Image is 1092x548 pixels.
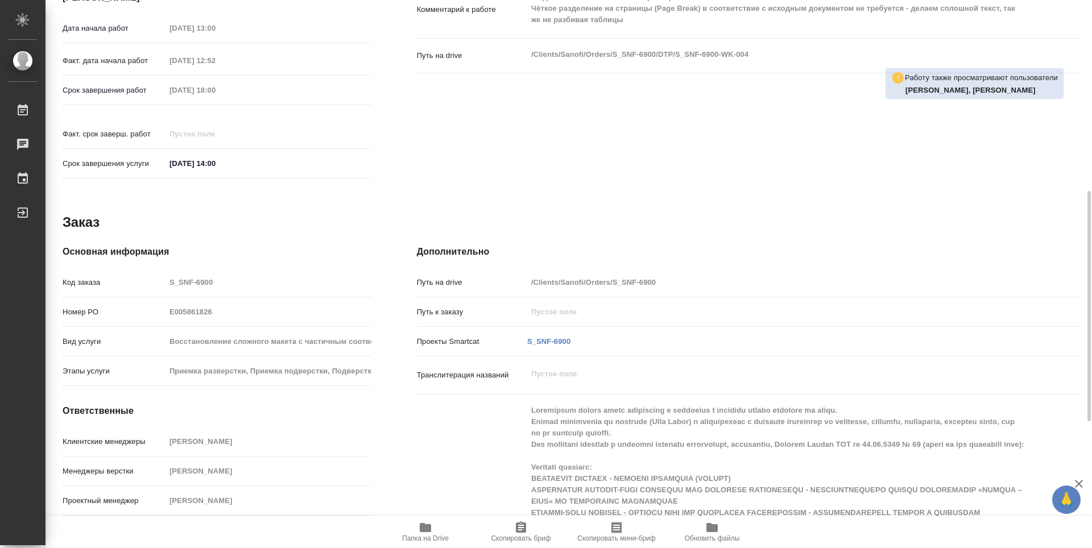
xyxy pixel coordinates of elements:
p: Дата начала работ [63,23,166,34]
p: Номер РО [63,306,166,318]
p: Проектный менеджер [63,495,166,507]
b: [PERSON_NAME], [PERSON_NAME] [905,86,1036,94]
input: ✎ Введи что-нибудь [166,155,265,172]
p: Комментарий к работе [417,4,527,15]
p: Вид услуги [63,336,166,347]
button: 🙏 [1052,485,1081,514]
button: Скопировать мини-бриф [569,516,664,548]
h2: Заказ [63,213,100,231]
p: Факт. дата начала работ [63,55,166,67]
span: Скопировать мини-бриф [577,534,655,542]
button: Скопировать бриф [473,516,569,548]
input: Пустое поле [166,463,371,479]
input: Пустое поле [166,433,371,450]
p: Менеджеры верстки [63,466,166,477]
input: Пустое поле [166,492,371,509]
span: Обновить файлы [685,534,740,542]
h4: Ответственные [63,404,371,418]
span: Скопировать бриф [491,534,551,542]
p: Путь на drive [417,277,527,288]
p: Путь к заказу [417,306,527,318]
span: Папка на Drive [402,534,449,542]
input: Пустое поле [527,304,1024,320]
p: Проекты Smartcat [417,336,527,347]
span: 🙏 [1057,488,1076,512]
p: Этапы услуги [63,366,166,377]
h4: Основная информация [63,245,371,259]
button: Обновить файлы [664,516,760,548]
p: Факт. срок заверш. работ [63,128,166,140]
a: S_SNF-6900 [527,337,570,346]
input: Пустое поле [166,274,371,290]
textarea: /Clients/Sanofi/Orders/S_SNF-6900/DTP/S_SNF-6900-WK-004 [527,45,1024,64]
input: Пустое поле [166,304,371,320]
input: Пустое поле [166,20,265,36]
p: Путь на drive [417,50,527,61]
h4: Дополнительно [417,245,1079,259]
p: Срок завершения работ [63,85,166,96]
p: Клиентские менеджеры [63,436,166,447]
input: Пустое поле [527,274,1024,290]
p: Транслитерация названий [417,370,527,381]
input: Пустое поле [166,333,371,350]
input: Пустое поле [166,363,371,379]
p: Заборова Александра, Носкова Анна [905,85,1058,96]
button: Папка на Drive [378,516,473,548]
p: Код заказа [63,277,166,288]
input: Пустое поле [166,82,265,98]
input: Пустое поле [166,126,265,142]
p: Срок завершения услуги [63,158,166,169]
p: Работу также просматривают пользователи [905,72,1058,84]
input: Пустое поле [166,52,265,69]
